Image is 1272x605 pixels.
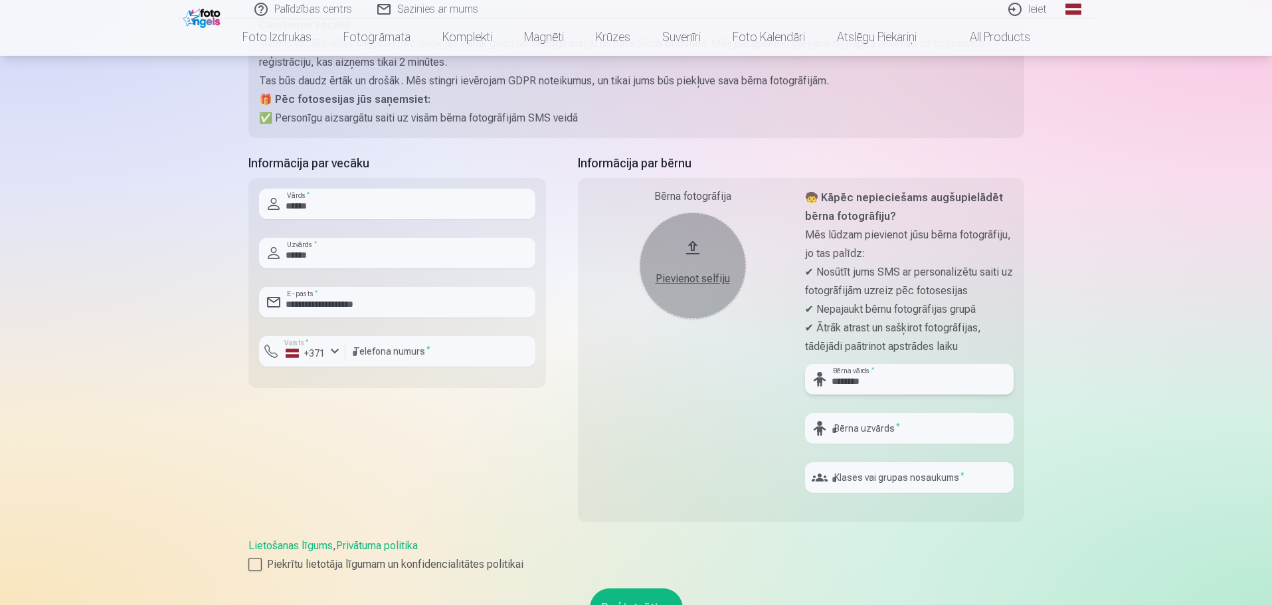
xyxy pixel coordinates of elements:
p: Mēs lūdzam pievienot jūsu bērna fotogrāfiju, jo tas palīdz: [805,226,1014,263]
p: ✅ Personīgu aizsargātu saiti uz visām bērna fotogrāfijām SMS veidā [259,109,1014,128]
label: Valsts [280,338,313,348]
strong: 🎁 Pēc fotosesijas jūs saņemsiet: [259,93,430,106]
a: Lietošanas līgums [248,539,333,552]
div: +371 [286,347,325,360]
img: /fa1 [183,5,224,28]
h5: Informācija par vecāku [248,154,546,173]
a: Foto izdrukas [227,19,327,56]
a: Magnēti [508,19,580,56]
a: All products [933,19,1046,56]
a: Foto kalendāri [717,19,821,56]
div: Pievienot selfiju [653,271,733,287]
p: ✔ Ātrāk atrast un sašķirot fotogrāfijas, tādējādi paātrinot apstrādes laiku [805,319,1014,356]
div: , [248,538,1024,572]
a: Atslēgu piekariņi [821,19,933,56]
p: ✔ Nepajaukt bērnu fotogrāfijas grupā [805,300,1014,319]
a: Privātuma politika [336,539,418,552]
a: Krūzes [580,19,646,56]
a: Fotogrāmata [327,19,426,56]
label: Piekrītu lietotāja līgumam un konfidencialitātes politikai [248,557,1024,572]
button: Valsts*+371 [259,336,345,367]
h5: Informācija par bērnu [578,154,1024,173]
p: ✔ Nosūtīt jums SMS ar personalizētu saiti uz fotogrāfijām uzreiz pēc fotosesijas [805,263,1014,300]
strong: 🧒 Kāpēc nepieciešams augšupielādēt bērna fotogrāfiju? [805,191,1003,222]
p: Tas būs daudz ērtāk un drošāk. Mēs stingri ievērojam GDPR noteikumus, un tikai jums būs piekļuve ... [259,72,1014,90]
a: Suvenīri [646,19,717,56]
div: Bērna fotogrāfija [589,189,797,205]
a: Komplekti [426,19,508,56]
button: Pievienot selfiju [640,213,746,319]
